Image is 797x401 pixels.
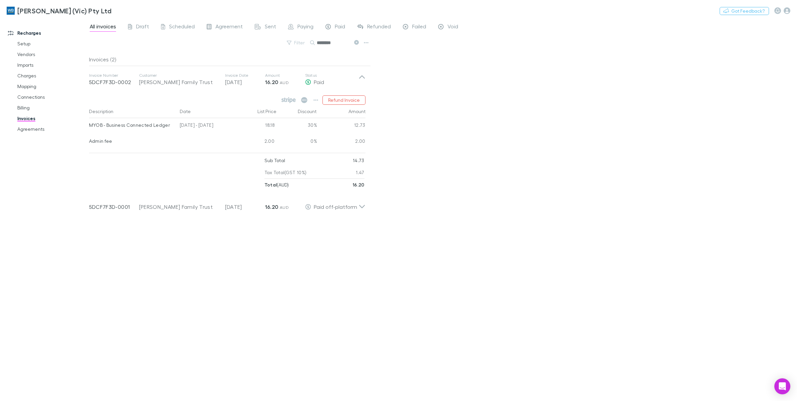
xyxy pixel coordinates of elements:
div: 2.00 [317,134,365,150]
strong: 16.20 [265,204,278,210]
a: Mapping [11,81,94,92]
a: [PERSON_NAME] (Vic) Pty Ltd [3,3,115,19]
div: Invoice Number5DCF7F3D-0002Customer[PERSON_NAME] Family TrustInvoice Date[DATE]Amount16.20 AUDSta... [84,66,371,93]
strong: Total [264,182,277,187]
div: [PERSON_NAME] Family Trust [139,203,218,211]
span: Sent [265,23,276,32]
span: Refunded [367,23,391,32]
p: ( AUD ) [264,179,289,191]
a: Vendors [11,49,94,60]
p: Sub Total [264,154,285,166]
div: [DATE] - [DATE] [177,118,237,134]
span: All invoices [90,23,116,32]
div: 12.73 [317,118,365,134]
a: Imports [11,60,94,70]
span: Scheduled [169,23,195,32]
span: Void [448,23,458,32]
a: Invoices [11,113,94,124]
p: 5DCF7F3D-0002 [89,78,139,86]
p: [DATE] [225,78,265,86]
a: Billing [11,102,94,113]
div: [PERSON_NAME] Family Trust [139,78,218,86]
span: Failed [412,23,426,32]
p: 14.73 [353,154,364,166]
a: Connections [11,92,94,102]
p: Customer [139,73,218,78]
img: William Buck (Vic) Pty Ltd's Logo [7,7,15,15]
span: Agreement [215,23,243,32]
div: 0% [277,134,317,150]
p: Status [305,73,358,78]
a: Setup [11,38,94,49]
button: Filter [283,39,309,47]
span: Draft [136,23,149,32]
div: 30% [277,118,317,134]
p: [DATE] [225,203,265,211]
p: 1.47 [356,166,364,178]
div: 2.00 [237,134,277,150]
span: AUD [280,80,289,85]
div: MYOB - Business Connected Ledger [89,118,175,132]
div: Open Intercom Messenger [774,378,790,394]
a: Agreements [11,124,94,134]
button: Refund Invoice [322,95,365,105]
div: 18.18 [237,118,277,134]
div: Admin fee [89,134,175,148]
span: Paid [335,23,345,32]
span: AUD [280,205,289,210]
button: Got Feedback? [720,7,769,15]
a: Recharges [1,28,94,38]
span: Paying [297,23,313,32]
strong: 16.20 [352,182,364,187]
p: Tax Total (GST 10%) [264,166,307,178]
p: Amount [265,73,305,78]
h3: [PERSON_NAME] (Vic) Pty Ltd [17,7,111,15]
span: Paid [314,79,324,85]
a: Charges [11,70,94,81]
span: Paid off-platform [314,204,357,210]
div: 5DCF7F3D-0001[PERSON_NAME] Family Trust[DATE]16.20 AUDPaid off-platform [84,191,371,218]
p: Invoice Number [89,73,139,78]
p: Invoice Date [225,73,265,78]
p: 5DCF7F3D-0001 [89,203,139,211]
strong: 16.20 [265,79,278,85]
